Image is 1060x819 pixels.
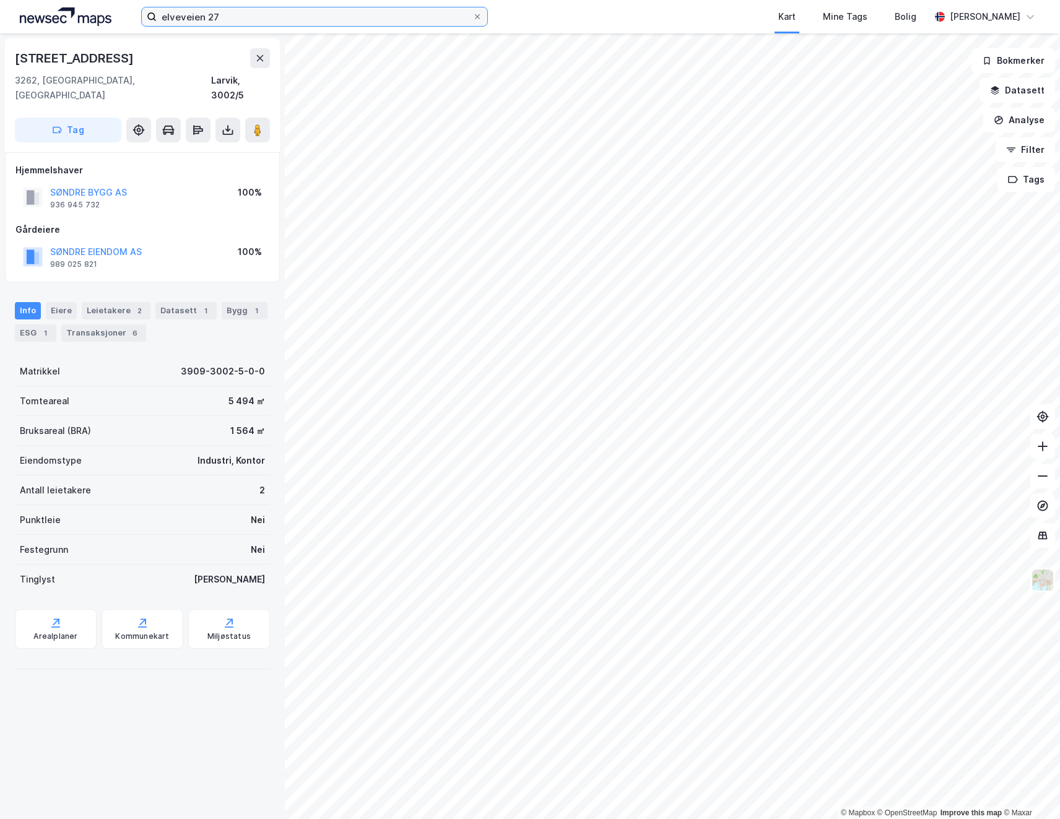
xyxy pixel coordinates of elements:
img: logo.a4113a55bc3d86da70a041830d287a7e.svg [20,7,111,26]
button: Analyse [983,108,1055,132]
button: Tag [15,118,121,142]
div: 100% [238,185,262,200]
div: Hjemmelshaver [15,163,269,178]
button: Datasett [980,78,1055,103]
div: Tomteareal [20,394,69,409]
input: Søk på adresse, matrikkel, gårdeiere, leietakere eller personer [157,7,472,26]
div: 2 [259,483,265,498]
div: 1 [250,305,263,317]
div: Datasett [155,302,217,319]
div: Arealplaner [33,631,77,641]
div: Gårdeiere [15,222,269,237]
div: Miljøstatus [207,631,251,641]
a: OpenStreetMap [877,808,937,817]
div: 100% [238,245,262,259]
div: 989 025 821 [50,259,97,269]
div: 1 [199,305,212,317]
img: Z [1031,568,1054,592]
div: Kart [778,9,796,24]
div: Transaksjoner [61,324,146,342]
div: 3262, [GEOGRAPHIC_DATA], [GEOGRAPHIC_DATA] [15,73,211,103]
div: 1 [39,327,51,339]
a: Improve this map [941,808,1002,817]
div: Info [15,302,41,319]
div: Antall leietakere [20,483,91,498]
div: [PERSON_NAME] [950,9,1020,24]
div: 6 [129,327,141,339]
div: Festegrunn [20,542,68,557]
div: [PERSON_NAME] [194,572,265,587]
div: Punktleie [20,513,61,527]
div: Eiendomstype [20,453,82,468]
div: ESG [15,324,56,342]
div: 2 [133,305,146,317]
div: Tinglyst [20,572,55,587]
div: Bruksareal (BRA) [20,423,91,438]
div: Kontrollprogram for chat [998,760,1060,819]
button: Filter [996,137,1055,162]
div: Larvik, 3002/5 [211,73,270,103]
iframe: Chat Widget [998,760,1060,819]
div: Mine Tags [823,9,867,24]
div: 3909-3002-5-0-0 [181,364,265,379]
button: Bokmerker [971,48,1055,73]
div: Bolig [895,9,916,24]
div: 5 494 ㎡ [228,394,265,409]
div: Industri, Kontor [198,453,265,468]
div: Bygg [222,302,267,319]
button: Tags [997,167,1055,192]
div: [STREET_ADDRESS] [15,48,136,68]
div: Nei [251,513,265,527]
div: 936 945 732 [50,200,100,210]
div: Nei [251,542,265,557]
a: Mapbox [841,808,875,817]
div: Eiere [46,302,77,319]
div: 1 564 ㎡ [230,423,265,438]
div: Leietakere [82,302,150,319]
div: Matrikkel [20,364,60,379]
div: Kommunekart [115,631,169,641]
